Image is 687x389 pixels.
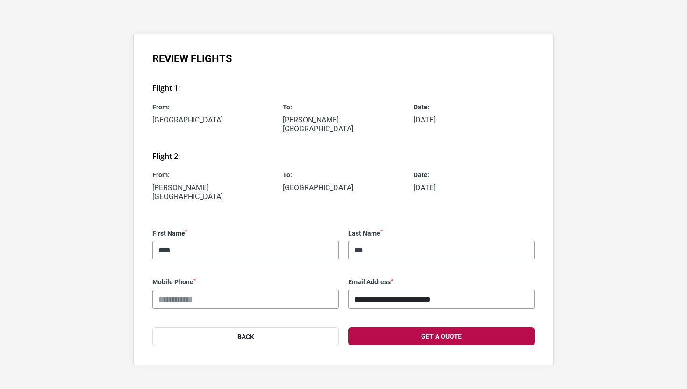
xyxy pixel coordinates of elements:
[152,327,339,346] button: Back
[152,278,339,286] label: Mobile Phone
[414,183,535,192] p: [DATE]
[414,115,535,124] p: [DATE]
[414,170,535,180] span: Date:
[283,183,404,192] p: [GEOGRAPHIC_DATA]
[348,327,535,345] button: Get a Quote
[283,170,404,180] span: To:
[152,53,535,65] h1: Review Flights
[152,84,535,93] h3: Flight 1:
[414,102,535,112] span: Date:
[348,278,535,286] label: Email Address
[283,102,404,112] span: To:
[152,115,273,124] p: [GEOGRAPHIC_DATA]
[152,183,273,201] p: [PERSON_NAME][GEOGRAPHIC_DATA]
[152,102,273,112] span: From:
[152,152,535,161] h3: Flight 2:
[283,115,404,133] p: [PERSON_NAME][GEOGRAPHIC_DATA]
[152,170,273,180] span: From:
[152,230,339,238] label: First Name
[348,230,535,238] label: Last Name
